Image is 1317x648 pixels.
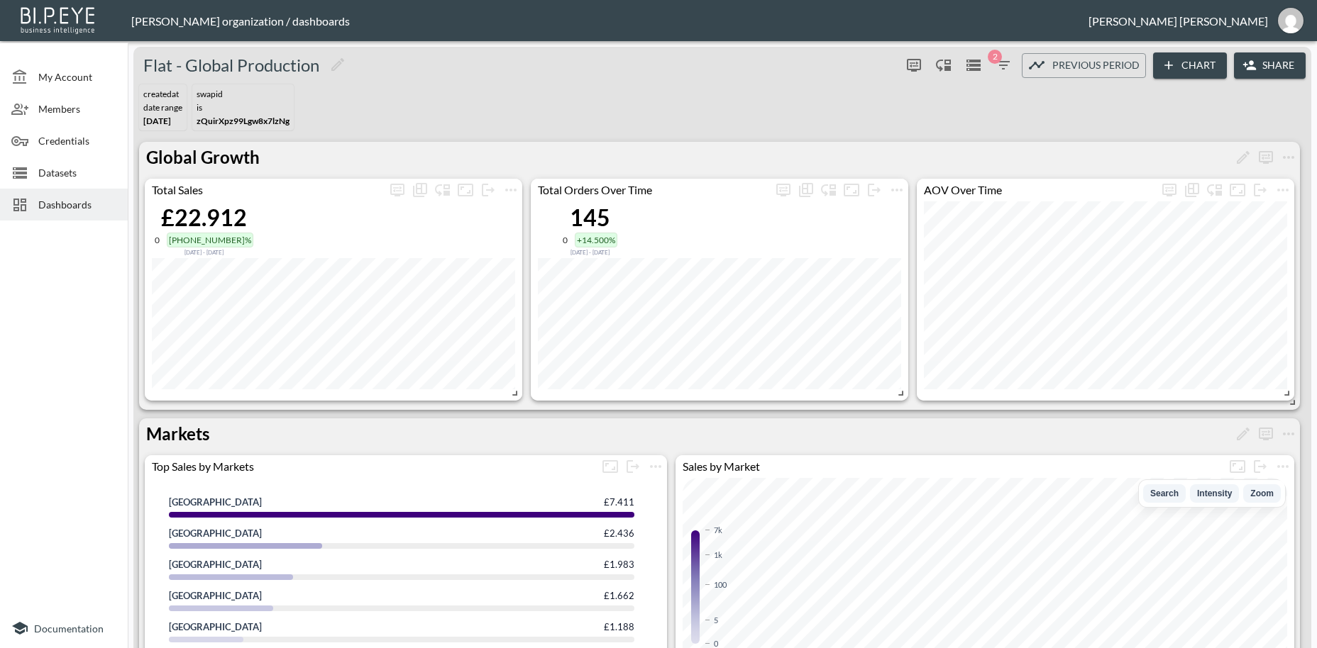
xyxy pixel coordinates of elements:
[329,56,346,73] svg: Edit
[772,179,795,201] span: Display settings
[1203,179,1226,201] div: Enable/disable chart dragging
[599,455,622,478] button: Fullscreen
[1243,484,1281,503] button: Zoom
[1272,455,1294,478] span: Chart settings
[563,203,617,231] div: 145
[1272,455,1294,478] button: more
[38,197,116,212] span: Dashboards
[143,54,319,77] h5: Flat - Global Production
[143,102,182,113] div: DATE RANGE
[1272,179,1294,201] span: Chart settings
[11,620,116,637] a: Documentation
[1181,179,1203,201] div: Show chart as table
[1022,53,1146,78] button: Previous period
[386,179,409,201] button: more
[903,54,925,77] button: more
[143,89,182,99] div: createdAt
[167,233,253,247] div: [PHONE_NUMBER]%
[1226,179,1249,201] button: Fullscreen
[714,525,722,535] div: 7k
[1249,458,1272,471] span: Detach chart from the group
[676,459,1226,473] div: Sales by Market
[146,421,209,447] p: Markets
[604,527,634,539] div: £2.436
[1052,57,1140,74] span: Previous period
[155,203,253,231] div: £22.912
[386,179,409,201] span: Display settings
[38,101,116,116] span: Members
[886,179,908,201] button: more
[1232,423,1255,445] button: Rename
[131,14,1089,28] div: [PERSON_NAME] organization / dashboards
[155,235,160,245] div: 0
[1278,8,1304,33] img: 7151a5340a926b4f92da4ffde41f27b4
[409,179,431,201] div: Show chart as table
[197,116,290,126] span: zQuirXpz99Lgw8x7lzNg
[604,559,634,570] div: £1.983
[988,50,1002,64] span: 2
[500,179,522,201] button: more
[903,54,925,77] span: Display settings
[644,455,667,478] button: more
[1158,179,1181,201] span: Display settings
[34,622,104,635] span: Documentation
[1089,14,1268,28] div: [PERSON_NAME] [PERSON_NAME]
[1234,52,1306,79] button: Share
[575,233,617,247] div: +14.500%
[38,69,116,84] span: My Account
[772,179,795,201] button: more
[477,179,500,201] button: more
[604,621,634,632] div: £1.188
[1158,179,1181,201] button: more
[714,615,718,625] div: 5
[917,183,1158,196] div: AOV Over Time
[1143,484,1186,503] button: Search
[18,4,99,35] img: bipeye-logo
[1272,179,1294,201] button: more
[1232,146,1255,169] button: Rename
[197,102,290,113] div: IS
[155,247,253,256] div: Compared to Aug 28, 2024 - Mar 01, 2025
[143,116,171,126] span: [DATE]
[932,54,955,77] div: Enable/disable chart dragging
[622,455,644,478] button: more
[500,179,522,201] span: Chart settings
[1255,149,1277,162] span: Display settings
[169,621,270,632] div: Japan
[1277,146,1300,169] button: more
[604,496,634,508] div: £7.411
[169,590,270,601] div: France
[1249,181,1272,195] span: Detach chart from the group
[1255,146,1277,169] button: more
[169,559,270,570] div: Canada
[563,247,617,256] div: Compared to Aug 28, 2024 - Mar 01, 2025
[795,179,817,201] div: Show chart as table
[840,179,863,201] button: Fullscreen
[863,179,886,201] button: more
[531,183,772,196] div: Total Orders Over Time
[604,590,634,601] div: £1.662
[622,458,644,471] span: Detach chart from the group
[714,580,727,589] div: 100
[1226,455,1249,478] button: Fullscreen
[863,181,886,195] span: Detach chart from the group
[1190,484,1239,503] button: Intensity
[1255,423,1277,445] button: more
[431,179,454,201] div: Enable/disable chart dragging
[145,459,599,473] div: Top Sales by Markets
[1249,179,1272,201] button: more
[169,527,270,539] div: Australia
[992,54,1015,77] button: 2
[145,183,386,196] div: Total Sales
[644,455,667,478] span: Chart settings
[1268,4,1313,38] button: ana@swap-commerce.com
[38,165,116,180] span: Datasets
[169,496,270,508] div: United Kingdom
[38,133,116,148] span: Credentials
[563,235,568,245] div: 0
[714,639,718,648] div: 0
[477,181,500,195] span: Detach chart from the group
[714,550,722,559] div: 1k
[886,179,908,201] span: Chart settings
[1249,455,1272,478] button: more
